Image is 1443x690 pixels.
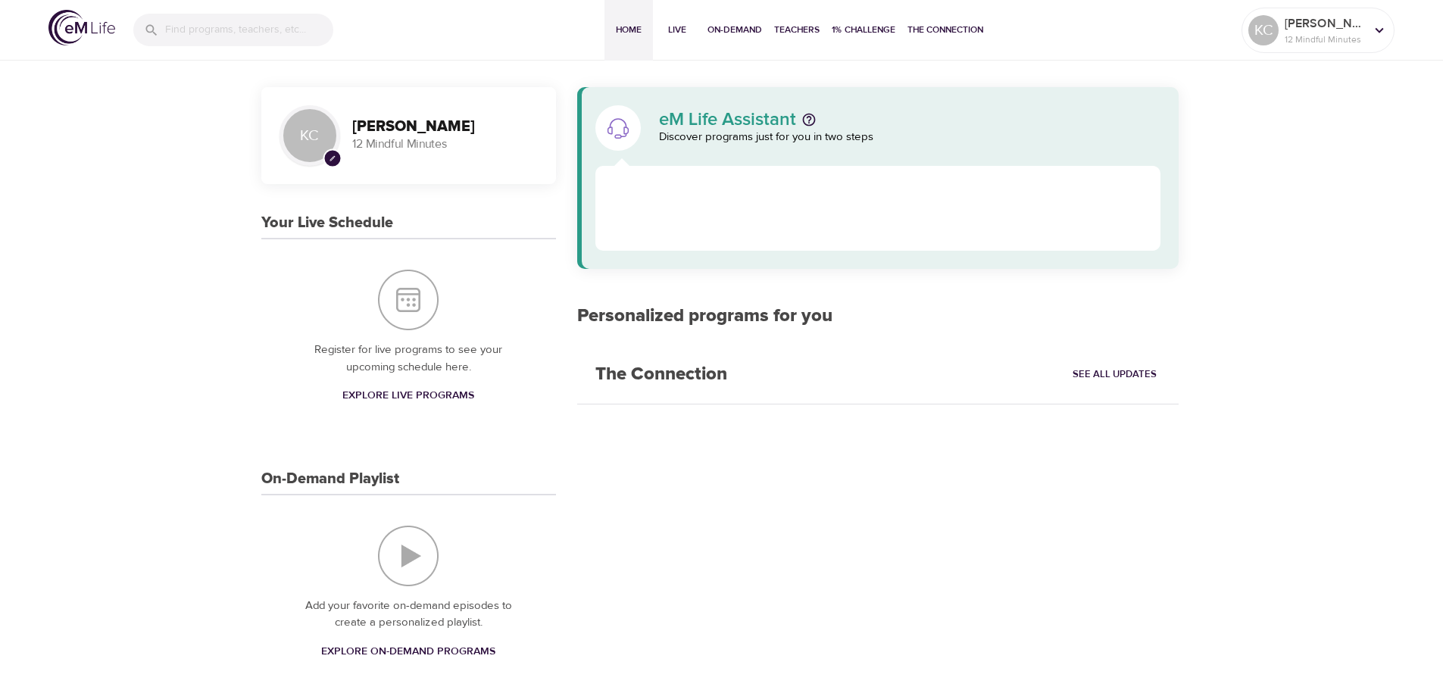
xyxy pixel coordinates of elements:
p: 12 Mindful Minutes [1285,33,1365,46]
span: On-Demand [707,22,762,38]
a: Explore Live Programs [336,382,480,410]
img: Your Live Schedule [378,270,439,330]
div: KC [280,105,340,166]
span: Explore On-Demand Programs [321,642,495,661]
img: eM Life Assistant [606,116,630,140]
p: Add your favorite on-demand episodes to create a personalized playlist. [292,598,526,632]
h2: The Connection [577,345,745,404]
span: Explore Live Programs [342,386,474,405]
p: 12 Mindful Minutes [352,136,538,153]
img: logo [48,10,115,45]
h2: Personalized programs for you [577,305,1179,327]
img: On-Demand Playlist [378,526,439,586]
span: Home [611,22,647,38]
h3: Your Live Schedule [261,214,393,232]
span: The Connection [907,22,983,38]
p: eM Life Assistant [659,111,796,129]
div: KC [1248,15,1279,45]
span: Live [659,22,695,38]
p: Discover programs just for you in two steps [659,129,1161,146]
span: See All Updates [1073,366,1157,383]
h3: On-Demand Playlist [261,470,399,488]
a: See All Updates [1069,363,1160,386]
input: Find programs, teachers, etc... [165,14,333,46]
a: Explore On-Demand Programs [315,638,501,666]
span: Teachers [774,22,820,38]
p: [PERSON_NAME] [1285,14,1365,33]
span: 1% Challenge [832,22,895,38]
p: Register for live programs to see your upcoming schedule here. [292,342,526,376]
h3: [PERSON_NAME] [352,118,538,136]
